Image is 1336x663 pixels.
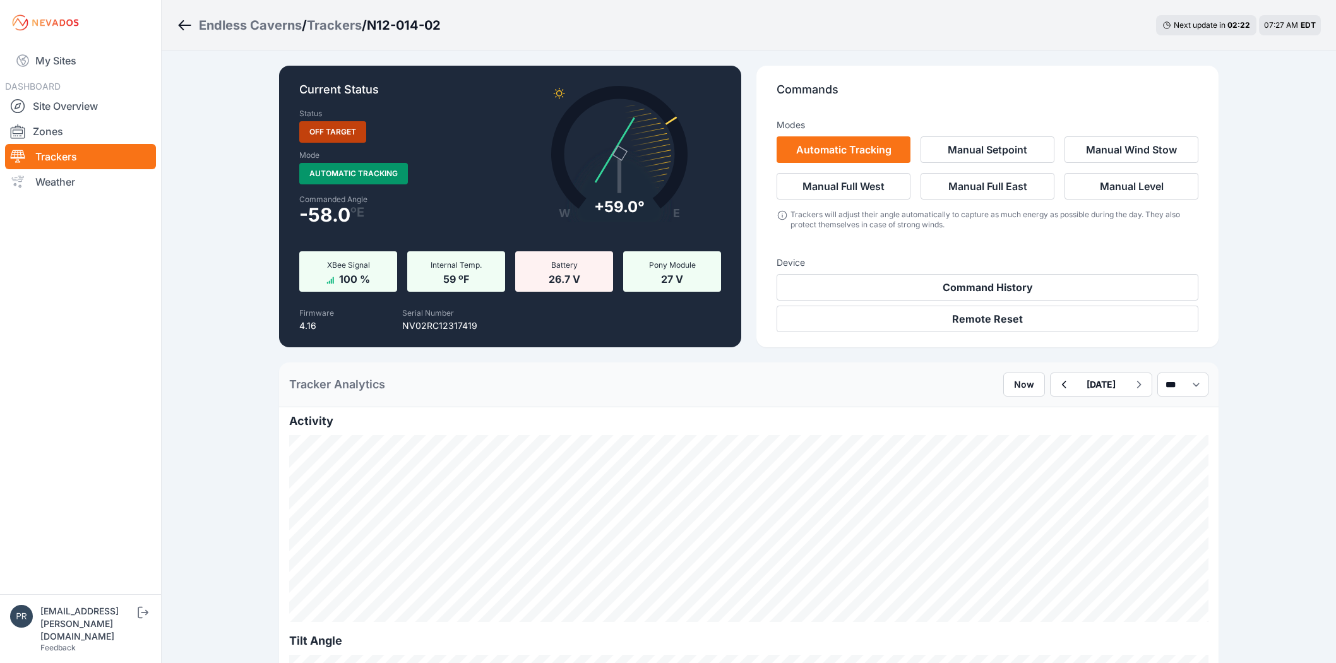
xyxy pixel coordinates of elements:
span: Battery [551,260,578,270]
span: 07:27 AM [1264,20,1298,30]
a: Trackers [5,144,156,169]
a: My Sites [5,45,156,76]
nav: Breadcrumb [177,9,441,42]
span: 26.7 V [549,270,580,285]
div: 02 : 22 [1227,20,1250,30]
button: Manual Level [1065,173,1198,200]
label: Status [299,109,322,119]
div: Trackers will adjust their angle automatically to capture as much energy as possible during the d... [790,210,1198,230]
span: 59 ºF [443,270,469,285]
span: EDT [1301,20,1316,30]
label: Commanded Angle [299,194,503,205]
span: / [362,16,367,34]
h3: Modes [777,119,805,131]
label: Mode [299,150,319,160]
label: Firmware [299,308,334,318]
h3: N12-014-02 [367,16,441,34]
h2: Tilt Angle [289,632,1208,650]
button: Remote Reset [777,306,1198,332]
a: Trackers [307,16,362,34]
span: 27 V [661,270,683,285]
button: Manual Full East [921,173,1054,200]
p: NV02RC12317419 [402,320,477,332]
div: [EMAIL_ADDRESS][PERSON_NAME][DOMAIN_NAME] [40,605,135,643]
span: 100 % [339,270,370,285]
button: Manual Wind Stow [1065,136,1198,163]
button: Command History [777,274,1198,301]
a: Feedback [40,643,76,652]
div: + 59.0° [594,197,645,217]
span: Next update in [1174,20,1226,30]
span: Internal Temp. [431,260,482,270]
button: [DATE] [1077,373,1126,396]
span: º E [350,207,364,217]
button: Automatic Tracking [777,136,910,163]
span: -58.0 [299,207,350,222]
a: Site Overview [5,93,156,119]
img: przemyslaw.szewczyk@energix-group.com [10,605,33,628]
a: Zones [5,119,156,144]
a: Endless Caverns [199,16,302,34]
span: / [302,16,307,34]
img: Nevados [10,13,81,33]
p: 4.16 [299,320,334,332]
span: Automatic Tracking [299,163,408,184]
a: Weather [5,169,156,194]
h2: Activity [289,412,1208,430]
p: Current Status [299,81,721,109]
button: Manual Setpoint [921,136,1054,163]
label: Serial Number [402,308,454,318]
button: Now [1003,373,1045,397]
span: XBee Signal [327,260,370,270]
h3: Device [777,256,1198,269]
span: Pony Module [649,260,696,270]
p: Commands [777,81,1198,109]
span: DASHBOARD [5,81,61,92]
h2: Tracker Analytics [289,376,385,393]
span: Off Target [299,121,366,143]
button: Manual Full West [777,173,910,200]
